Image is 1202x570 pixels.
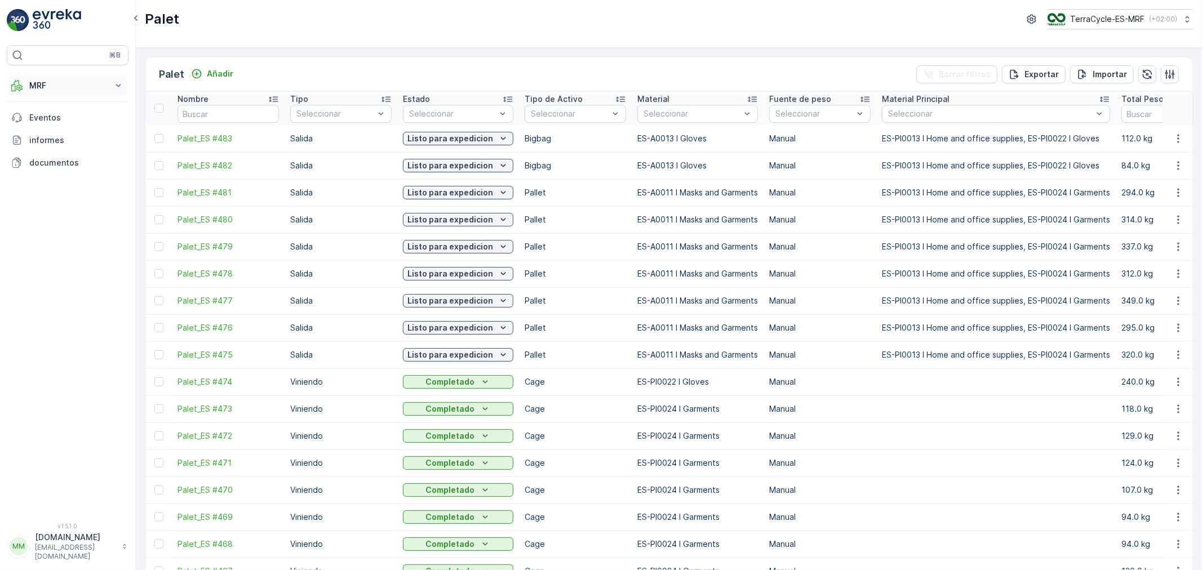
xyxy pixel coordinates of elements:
[290,322,392,333] p: Salida
[154,242,163,251] div: Toggle Row Selected
[407,187,493,198] p: Listo para expedicion
[178,322,279,333] a: Palet_ES #476
[178,295,279,306] span: Palet_ES #477
[525,295,626,306] p: Pallet
[644,108,740,119] p: Seleccionar
[154,350,163,359] div: Toggle Row Selected
[882,349,1110,360] p: ES-PI0013 I Home and office supplies, ES-PI0024 I Garments
[637,349,758,360] p: ES-A0011 I Masks and Garments
[637,484,758,496] p: ES-PI0024 I Garments
[769,187,871,198] p: Manual
[178,214,279,225] span: Palet_ES #480
[1048,9,1193,29] button: TerraCycle-ES-MRF(+02:00)
[637,538,758,550] p: ES-PI0024 I Garments
[154,431,163,440] div: Toggle Row Selected
[290,403,392,415] p: Viniendo
[178,349,279,360] span: Palet_ES #475
[525,214,626,225] p: Pallet
[178,430,279,442] span: Palet_ES #472
[290,160,392,171] p: Salida
[1002,65,1066,83] button: Exportar
[525,241,626,252] p: Pallet
[1121,93,1164,105] p: Total Peso
[407,322,493,333] p: Listo para expedicion
[403,267,513,280] button: Listo para expedicion
[290,538,392,550] p: Viniendo
[296,108,374,119] p: Seleccionar
[407,349,493,360] p: Listo para expedicion
[290,133,392,144] p: Salida
[769,160,871,171] p: Manual
[1024,69,1059,80] p: Exportar
[290,430,392,442] p: Viniendo
[187,67,238,81] button: Añadir
[882,214,1110,225] p: ES-PI0013 I Home and office supplies, ES-PI0024 I Garments
[178,133,279,144] span: Palet_ES #483
[154,377,163,386] div: Toggle Row Selected
[290,349,392,360] p: Salida
[403,429,513,443] button: Completado
[637,241,758,252] p: ES-A0011 I Masks and Garments
[426,511,475,523] p: Completado
[290,214,392,225] p: Salida
[178,538,279,550] span: Palet_ES #468
[178,160,279,171] span: Palet_ES #482
[939,69,991,80] p: Borrar filtros
[35,532,116,543] p: [DOMAIN_NAME]
[882,241,1110,252] p: ES-PI0013 I Home and office supplies, ES-PI0024 I Garments
[207,68,233,79] p: Añadir
[29,112,124,123] p: Eventos
[178,241,279,252] a: Palet_ES #479
[407,160,493,171] p: Listo para expedicion
[7,129,128,152] a: informes
[178,457,279,469] a: Palet_ES #471
[1149,15,1177,24] p: ( +02:00 )
[290,187,392,198] p: Salida
[882,160,1110,171] p: ES-PI0013 I Home and office supplies, ES-PI0022 I Gloves
[178,268,279,279] a: Palet_ES #478
[154,540,163,549] div: Toggle Row Selected
[637,430,758,442] p: ES-PI0024 I Garments
[7,523,128,529] span: v 1.51.0
[154,458,163,467] div: Toggle Row Selected
[525,93,583,105] p: Tipo de Activo
[769,241,871,252] p: Manual
[403,93,430,105] p: Estado
[775,108,853,119] p: Seleccionar
[1048,13,1066,25] img: TC_mwK4AaT.png
[109,51,121,60] p: ⌘B
[637,511,758,523] p: ES-PI0024 I Garments
[769,376,871,388] p: Manual
[403,159,513,172] button: Listo para expedicion
[290,376,392,388] p: Viniendo
[409,108,496,119] p: Seleccionar
[637,187,758,198] p: ES-A0011 I Masks and Garments
[407,268,493,279] p: Listo para expedicion
[769,511,871,523] p: Manual
[525,160,626,171] p: Bigbag
[426,376,475,388] p: Completado
[29,80,106,91] p: MRF
[637,160,758,171] p: ES-A0013 I Gloves
[403,213,513,226] button: Listo para expedicion
[525,349,626,360] p: Pallet
[178,187,279,198] span: Palet_ES #481
[403,240,513,253] button: Listo para expedicion
[531,108,609,119] p: Seleccionar
[637,214,758,225] p: ES-A0011 I Masks and Garments
[178,511,279,523] span: Palet_ES #469
[525,133,626,144] p: Bigbag
[154,188,163,197] div: Toggle Row Selected
[426,430,475,442] p: Completado
[154,134,163,143] div: Toggle Row Selected
[154,323,163,332] div: Toggle Row Selected
[178,93,209,105] p: Nombre
[769,93,831,105] p: Fuente de peso
[882,93,950,105] p: Material Principal
[426,403,475,415] p: Completado
[637,457,758,469] p: ES-PI0024 I Garments
[769,322,871,333] p: Manual
[769,268,871,279] p: Manual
